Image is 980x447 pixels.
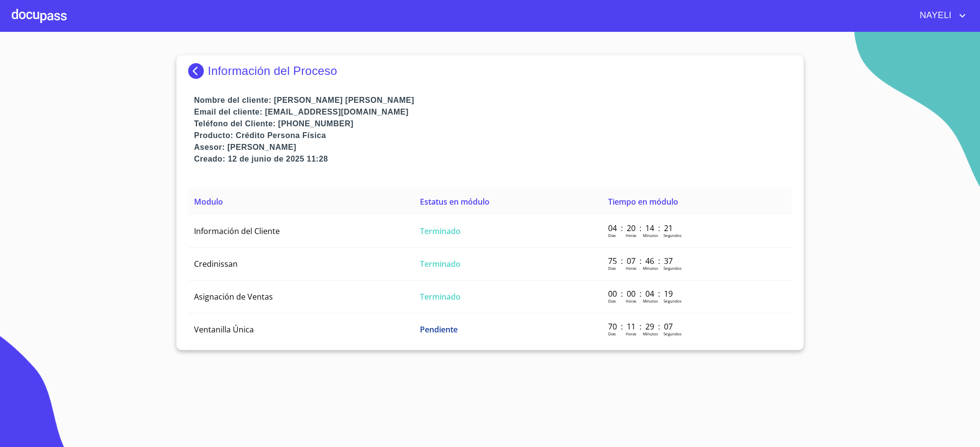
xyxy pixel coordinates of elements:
p: Teléfono del Cliente: [PHONE_NUMBER] [194,118,792,130]
span: Ventanilla Única [194,324,254,335]
span: Información del Cliente [194,226,280,236]
span: NAYELI [912,8,956,24]
p: Nombre del cliente: [PERSON_NAME] [PERSON_NAME] [194,94,792,106]
span: Asignación de Ventas [194,291,273,302]
span: Pendiente [420,324,458,335]
p: Creado: 12 de junio de 2025 11:28 [194,153,792,165]
p: Dias [608,298,616,304]
p: Email del cliente: [EMAIL_ADDRESS][DOMAIN_NAME] [194,106,792,118]
p: 70 : 11 : 29 : 07 [608,321,674,332]
p: Horas [626,233,637,238]
p: Producto: Crédito Persona Física [194,130,792,141]
p: Segundos [663,265,682,271]
p: Segundos [663,233,682,238]
p: Información del Proceso [208,64,337,78]
span: Modulo [194,196,223,207]
span: Estatus en módulo [420,196,490,207]
p: Segundos [663,298,682,304]
p: Minutos [643,331,658,336]
p: 75 : 07 : 46 : 37 [608,256,674,266]
p: Horas [626,298,637,304]
span: Terminado [420,226,461,236]
p: 04 : 20 : 14 : 21 [608,223,674,234]
span: Terminado [420,259,461,269]
p: Dias [608,233,616,238]
p: Horas [626,331,637,336]
span: Credinissan [194,259,238,269]
p: Horas [626,265,637,271]
div: Información del Proceso [188,63,792,79]
p: Minutos [643,265,658,271]
p: Dias [608,331,616,336]
p: Asesor: [PERSON_NAME] [194,141,792,153]
img: Docupass spot blue [188,63,208,79]
span: Tiempo en módulo [608,196,678,207]
p: Minutos [643,298,658,304]
p: Minutos [643,233,658,238]
p: 00 : 00 : 04 : 19 [608,288,674,299]
button: account of current user [912,8,968,24]
p: Dias [608,265,616,271]
p: Segundos [663,331,682,336]
span: Terminado [420,291,461,302]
